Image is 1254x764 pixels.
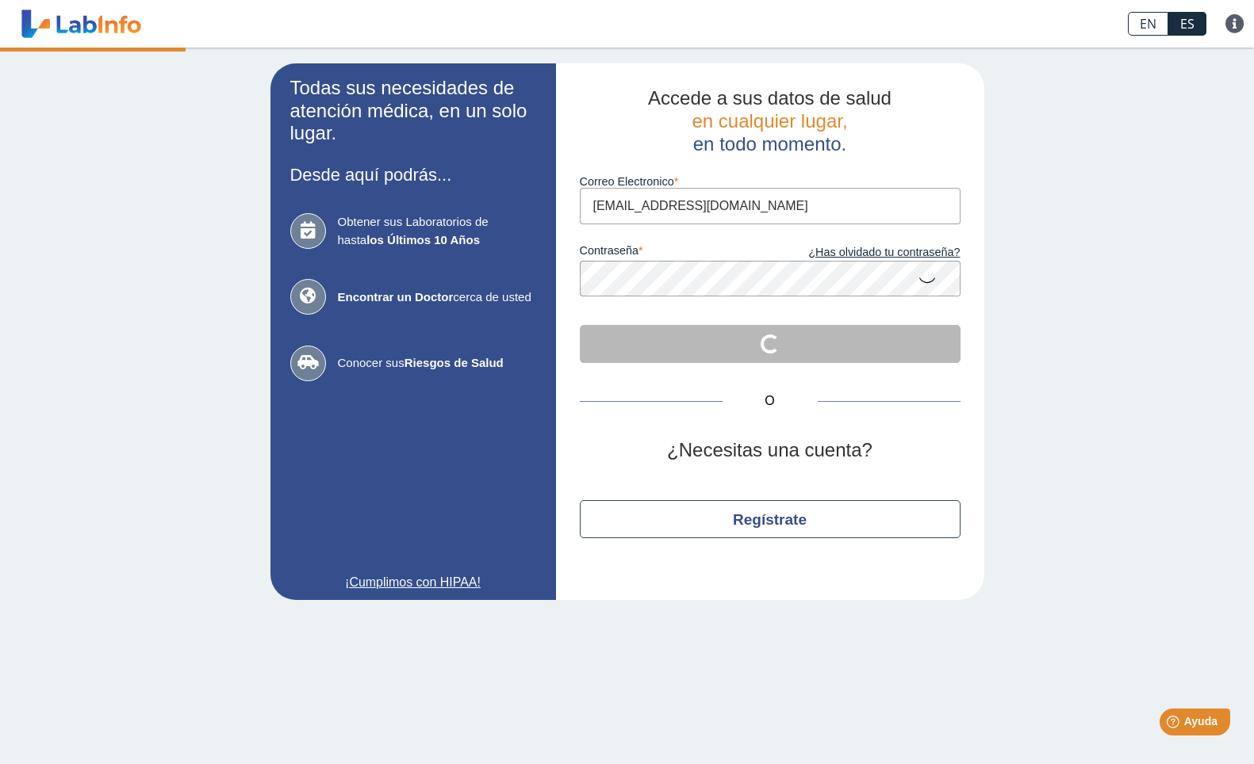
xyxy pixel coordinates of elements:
[290,165,536,185] h3: Desde aquí podrás...
[338,290,454,304] b: Encontrar un Doctor
[366,233,480,246] b: los Últimos 10 Años
[1168,12,1206,36] a: ES
[338,213,536,249] span: Obtener sus Laboratorios de hasta
[405,356,504,369] b: Riesgos de Salud
[338,288,536,307] span: cerca de usted
[692,110,847,132] span: en cualquier lugar,
[648,87,892,109] span: Accede a sus datos de salud
[580,244,770,262] label: contraseña
[1113,702,1237,747] iframe: Help widget launcher
[723,392,818,411] span: O
[770,244,961,262] a: ¿Has olvidado tu contraseña?
[290,77,536,145] h2: Todas sus necesidades de atención médica, en un solo lugar.
[338,354,536,372] span: Conocer sus
[580,439,961,462] h2: ¿Necesitas una cuenta?
[1128,12,1168,36] a: EN
[290,573,536,592] a: ¡Cumplimos con HIPAA!
[580,500,961,538] button: Regístrate
[693,133,846,155] span: en todo momento.
[580,175,961,188] label: Correo Electronico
